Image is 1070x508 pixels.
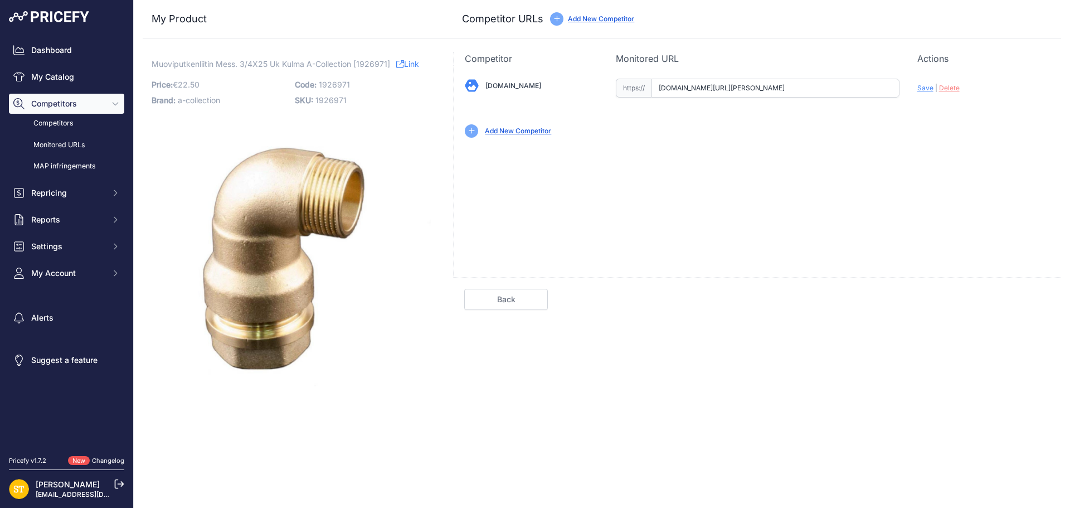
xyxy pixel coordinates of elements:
[651,79,899,98] input: taloosi.fi/product
[9,183,124,203] button: Repricing
[9,157,124,176] a: MAP infringements
[152,77,288,93] p: €
[295,95,313,105] span: SKU:
[9,456,46,466] div: Pricefy v1.7.2
[9,236,124,257] button: Settings
[178,95,220,105] span: a-collection
[939,84,960,92] span: Delete
[9,210,124,230] button: Reports
[152,80,173,89] span: Price:
[9,40,124,60] a: Dashboard
[92,457,124,465] a: Changelog
[9,11,89,22] img: Pricefy Logo
[9,114,124,133] a: Competitors
[9,94,124,114] button: Competitors
[616,52,899,65] p: Monitored URL
[319,80,350,89] span: 1926971
[9,350,124,370] a: Suggest a feature
[465,52,597,65] p: Competitor
[9,263,124,283] button: My Account
[178,80,200,89] span: 22.50
[9,308,124,328] a: Alerts
[31,214,104,225] span: Reports
[31,241,104,252] span: Settings
[152,57,390,71] span: Muoviputkenliitin Mess. 3/4X25 Uk Kulma A-Collection [1926971]
[462,11,543,27] h3: Competitor URLs
[935,84,937,92] span: |
[396,57,419,71] a: Link
[568,14,634,23] a: Add New Competitor
[917,52,1050,65] p: Actions
[9,67,124,87] a: My Catalog
[31,187,104,199] span: Repricing
[464,289,548,310] a: Back
[152,95,176,105] span: Brand:
[152,11,431,27] h3: My Product
[36,480,100,489] a: [PERSON_NAME]
[315,95,347,105] span: 1926971
[616,79,651,98] span: https://
[9,40,124,443] nav: Sidebar
[31,98,104,109] span: Competitors
[31,268,104,279] span: My Account
[295,80,317,89] span: Code:
[485,127,551,135] a: Add New Competitor
[917,84,933,92] span: Save
[9,136,124,155] a: Monitored URLs
[68,456,90,466] span: New
[485,81,541,90] a: [DOMAIN_NAME]
[36,490,152,499] a: [EMAIL_ADDRESS][DOMAIN_NAME]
